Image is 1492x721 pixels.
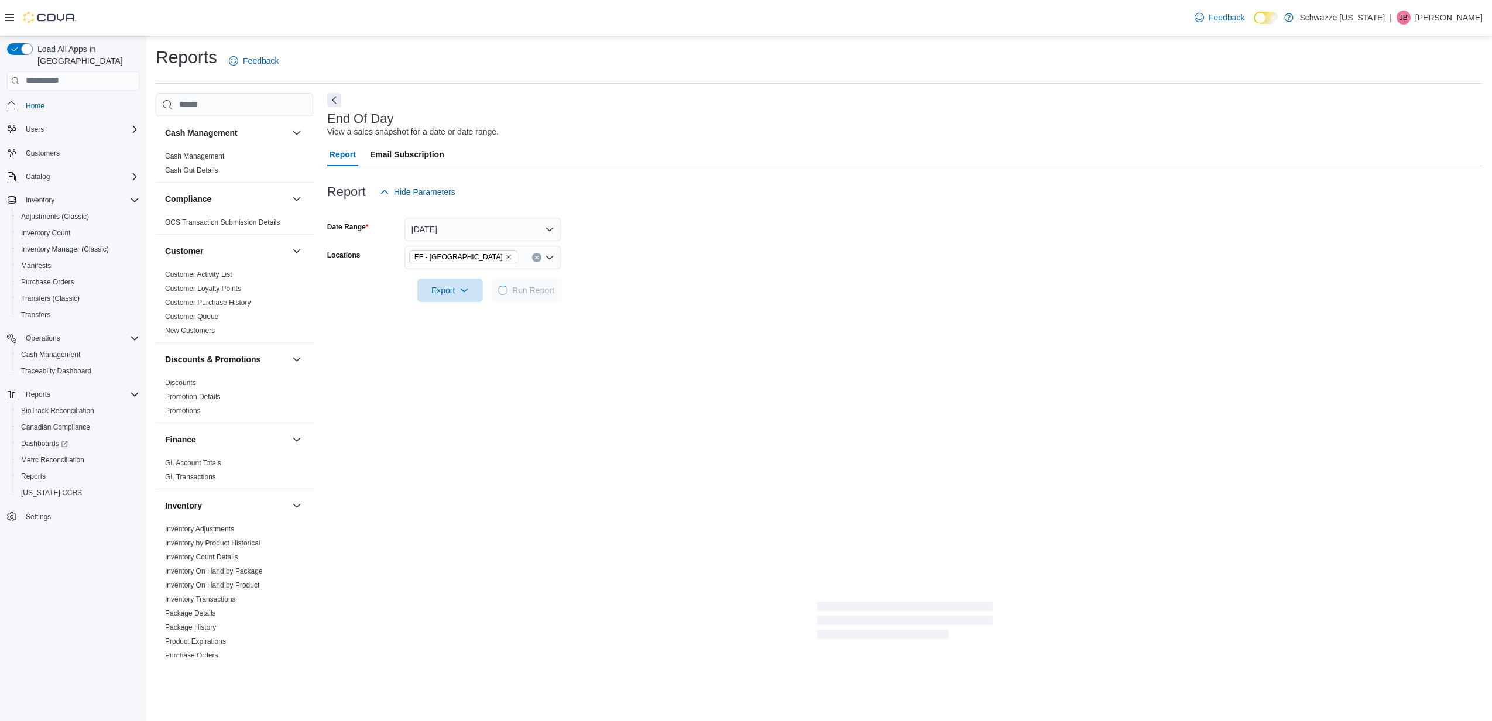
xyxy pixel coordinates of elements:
[327,185,366,199] h3: Report
[243,55,279,67] span: Feedback
[165,379,196,387] a: Discounts
[21,310,50,320] span: Transfers
[165,651,218,660] a: Purchase Orders
[12,468,144,485] button: Reports
[16,348,85,362] a: Cash Management
[12,241,144,257] button: Inventory Manager (Classic)
[21,366,91,376] span: Traceabilty Dashboard
[16,437,139,451] span: Dashboards
[21,387,139,401] span: Reports
[16,308,139,322] span: Transfers
[21,350,80,359] span: Cash Management
[165,623,216,632] span: Package History
[12,307,144,323] button: Transfers
[16,469,139,483] span: Reports
[165,393,221,401] a: Promotion Details
[165,553,238,561] a: Inventory Count Details
[165,166,218,174] a: Cash Out Details
[375,180,460,204] button: Hide Parameters
[1415,11,1483,25] p: [PERSON_NAME]
[165,218,280,227] span: OCS Transaction Submission Details
[165,407,201,415] a: Promotions
[16,242,114,256] a: Inventory Manager (Classic)
[21,212,89,221] span: Adjustments (Classic)
[21,488,82,497] span: [US_STATE] CCRS
[165,434,287,445] button: Finance
[327,112,394,126] h3: End Of Day
[12,452,144,468] button: Metrc Reconciliation
[156,376,313,423] div: Discounts & Promotions
[2,192,144,208] button: Inventory
[26,334,60,343] span: Operations
[330,143,356,166] span: Report
[290,352,304,366] button: Discounts & Promotions
[156,149,313,182] div: Cash Management
[165,500,202,511] h3: Inventory
[165,166,218,175] span: Cash Out Details
[21,439,68,448] span: Dashboards
[165,245,203,257] h3: Customer
[424,279,476,302] span: Export
[2,330,144,346] button: Operations
[394,186,455,198] span: Hide Parameters
[7,92,139,556] nav: Complex example
[417,279,483,302] button: Export
[165,326,215,335] span: New Customers
[16,275,139,289] span: Purchase Orders
[165,623,216,631] a: Package History
[12,208,144,225] button: Adjustments (Classic)
[165,473,216,481] a: GL Transactions
[165,127,238,139] h3: Cash Management
[165,353,287,365] button: Discounts & Promotions
[165,525,234,533] a: Inventory Adjustments
[165,566,263,576] span: Inventory On Hand by Package
[16,348,139,362] span: Cash Management
[26,101,44,111] span: Home
[21,423,90,432] span: Canadian Compliance
[21,509,139,524] span: Settings
[21,99,49,113] a: Home
[165,524,234,534] span: Inventory Adjustments
[21,170,139,184] span: Catalog
[2,386,144,403] button: Reports
[21,331,139,345] span: Operations
[165,193,287,205] button: Compliance
[12,290,144,307] button: Transfers (Classic)
[2,97,144,114] button: Home
[16,364,139,378] span: Traceabilty Dashboard
[156,215,313,234] div: Compliance
[16,226,76,240] a: Inventory Count
[16,404,139,418] span: BioTrack Reconciliation
[165,567,263,575] a: Inventory On Hand by Package
[498,286,507,295] span: Loading
[16,226,139,240] span: Inventory Count
[512,284,554,296] span: Run Report
[165,595,236,604] span: Inventory Transactions
[409,250,517,263] span: EF - South Boulder
[21,228,71,238] span: Inventory Count
[1254,24,1254,25] span: Dark Mode
[16,437,73,451] a: Dashboards
[290,432,304,447] button: Finance
[491,279,561,302] button: LoadingRun Report
[165,458,221,468] span: GL Account Totals
[165,609,216,618] span: Package Details
[16,420,95,434] a: Canadian Compliance
[1390,11,1392,25] p: |
[2,508,144,525] button: Settings
[26,512,51,521] span: Settings
[21,387,55,401] button: Reports
[165,459,221,467] a: GL Account Totals
[165,313,218,321] a: Customer Queue
[224,49,283,73] a: Feedback
[21,245,109,254] span: Inventory Manager (Classic)
[21,455,84,465] span: Metrc Reconciliation
[21,510,56,524] a: Settings
[16,291,84,305] a: Transfers (Classic)
[12,419,144,435] button: Canadian Compliance
[16,259,139,273] span: Manifests
[2,121,144,138] button: Users
[165,270,232,279] span: Customer Activity List
[21,406,94,416] span: BioTrack Reconciliation
[12,435,144,452] a: Dashboards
